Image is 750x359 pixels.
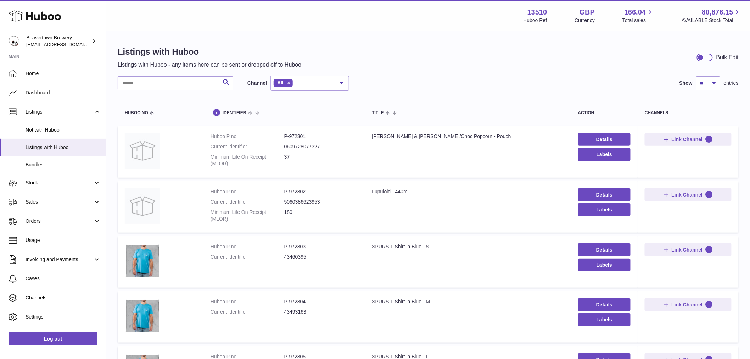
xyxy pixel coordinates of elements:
[284,243,358,250] dd: P-972303
[284,154,358,167] dd: 37
[125,243,160,279] img: SPURS T-Shirt in Blue - S
[26,42,104,47] span: [EMAIL_ADDRESS][DOMAIN_NAME]
[26,218,93,225] span: Orders
[26,256,93,263] span: Invoicing and Payments
[211,143,284,150] dt: Current identifier
[578,313,631,326] button: Labels
[578,148,631,161] button: Labels
[125,298,160,334] img: SPURS T-Shirt in Blue - M
[682,17,741,24] span: AVAILABLE Stock Total
[645,111,732,115] div: channels
[284,188,358,195] dd: P-972302
[578,111,631,115] div: action
[26,34,90,48] div: Beavertown Brewery
[372,243,564,250] div: SPURS T-Shirt in Blue - S
[578,188,631,201] a: Details
[672,192,703,198] span: Link Channel
[679,80,693,87] label: Show
[211,188,284,195] dt: Huboo P no
[277,80,284,85] span: All
[645,133,732,146] button: Link Channel
[578,259,631,271] button: Labels
[211,209,284,222] dt: Minimum Life On Receipt (MLOR)
[26,127,101,133] span: Not with Huboo
[578,298,631,311] a: Details
[372,111,384,115] span: title
[724,80,739,87] span: entries
[372,133,564,140] div: [PERSON_NAME] & [PERSON_NAME]/Choc Popcorn - Pouch
[284,209,358,222] dd: 180
[9,36,19,46] img: internalAdmin-13510@internal.huboo.com
[284,133,358,140] dd: P-972301
[26,237,101,244] span: Usage
[26,70,101,77] span: Home
[211,154,284,167] dt: Minimum Life On Receipt (MLOR)
[716,54,739,61] div: Bulk Edit
[284,309,358,315] dd: 43493163
[26,109,93,115] span: Listings
[26,179,93,186] span: Stock
[125,133,160,169] img: Joe & Sephs Caramel/Choc Popcorn - Pouch
[284,298,358,305] dd: P-972304
[702,7,733,17] span: 80,876.15
[624,7,646,17] span: 166.04
[118,46,303,57] h1: Listings with Huboo
[118,61,303,69] p: Listings with Huboo - any items here can be sent or dropped off to Huboo.
[211,309,284,315] dt: Current identifier
[284,254,358,260] dd: 43460395
[26,199,93,205] span: Sales
[622,7,654,24] a: 166.04 Total sales
[26,275,101,282] span: Cases
[672,302,703,308] span: Link Channel
[578,203,631,216] button: Labels
[26,161,101,168] span: Bundles
[578,133,631,146] a: Details
[125,188,160,224] img: Lupuloid - 440ml
[578,243,631,256] a: Details
[645,188,732,201] button: Link Channel
[211,243,284,250] dt: Huboo P no
[9,332,97,345] a: Log out
[575,17,595,24] div: Currency
[372,298,564,305] div: SPURS T-Shirt in Blue - M
[26,89,101,96] span: Dashboard
[211,133,284,140] dt: Huboo P no
[223,111,246,115] span: identifier
[672,247,703,253] span: Link Channel
[645,298,732,311] button: Link Channel
[622,17,654,24] span: Total sales
[247,80,267,87] label: Channel
[580,7,595,17] strong: GBP
[672,136,703,143] span: Link Channel
[524,17,547,24] div: Huboo Ref
[645,243,732,256] button: Link Channel
[284,143,358,150] dd: 0609728077327
[26,314,101,320] span: Settings
[284,199,358,205] dd: 5060386623953
[125,111,148,115] span: Huboo no
[372,188,564,195] div: Lupuloid - 440ml
[527,7,547,17] strong: 13510
[26,294,101,301] span: Channels
[211,298,284,305] dt: Huboo P no
[211,254,284,260] dt: Current identifier
[211,199,284,205] dt: Current identifier
[26,144,101,151] span: Listings with Huboo
[682,7,741,24] a: 80,876.15 AVAILABLE Stock Total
